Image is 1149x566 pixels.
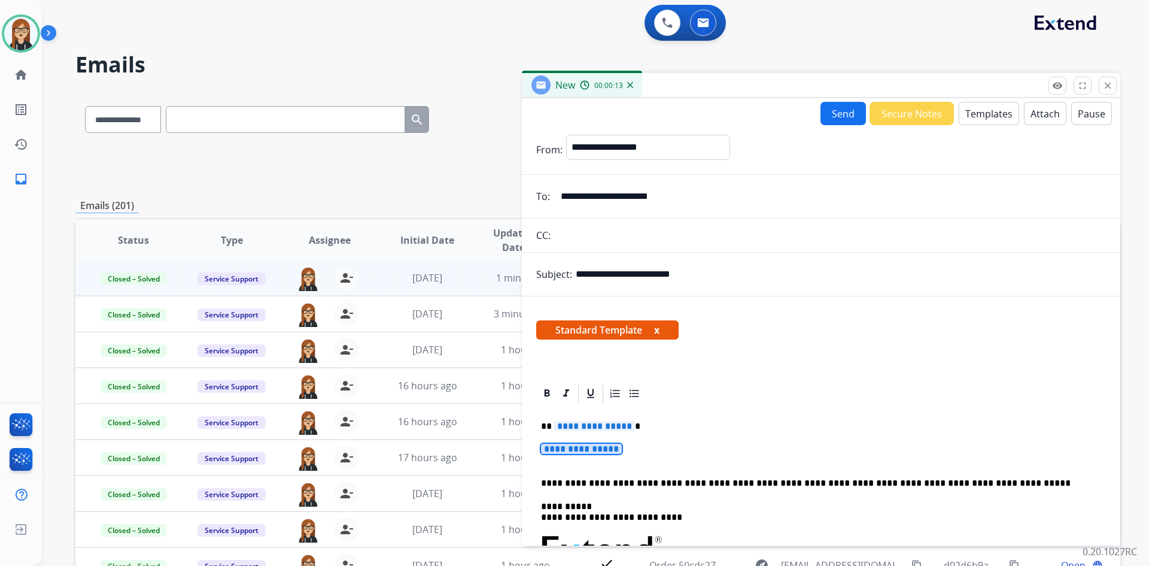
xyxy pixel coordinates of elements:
[536,267,572,282] p: Subject:
[501,415,550,428] span: 1 hour ago
[339,271,354,285] mat-icon: person_remove
[296,410,320,435] img: agent-avatar
[501,523,550,536] span: 1 hour ago
[501,487,550,500] span: 1 hour ago
[625,385,643,402] div: Bullet List
[339,343,354,357] mat-icon: person_remove
[101,452,167,465] span: Closed – Solved
[296,338,320,363] img: agent-avatar
[536,228,551,243] p: CC:
[296,374,320,399] img: agent-avatar
[4,17,38,50] img: avatar
[1052,80,1063,91] mat-icon: remove_red_eye
[870,102,954,125] button: Secure Notes
[309,233,351,247] span: Assignee
[296,446,320,471] img: agent-avatar
[538,385,556,402] div: Bold
[339,450,354,465] mat-icon: person_remove
[339,522,354,537] mat-icon: person_remove
[412,487,442,500] span: [DATE]
[410,113,424,127] mat-icon: search
[101,488,167,501] span: Closed – Solved
[75,53,1120,77] h2: Emails
[101,524,167,537] span: Closed – Solved
[221,233,243,247] span: Type
[501,343,550,356] span: 1 hour ago
[101,273,167,285] span: Closed – Solved
[14,102,28,117] mat-icon: list_alt
[412,523,442,536] span: [DATE]
[400,233,454,247] span: Initial Date
[820,102,866,125] button: Send
[101,344,167,357] span: Closed – Solved
[197,308,266,321] span: Service Support
[555,78,575,92] span: New
[339,379,354,393] mat-icon: person_remove
[197,488,266,501] span: Service Support
[339,307,354,321] mat-icon: person_remove
[1102,80,1113,91] mat-icon: close
[14,172,28,186] mat-icon: inbox
[296,266,320,291] img: agent-avatar
[296,302,320,327] img: agent-avatar
[654,323,659,337] button: x
[1024,102,1066,125] button: Attach
[494,307,558,320] span: 3 minutes ago
[1071,102,1112,125] button: Pause
[101,416,167,429] span: Closed – Solved
[75,198,139,213] p: Emails (201)
[536,320,679,340] span: Standard Template
[14,68,28,82] mat-icon: home
[398,379,457,392] span: 16 hours ago
[1077,80,1088,91] mat-icon: fullscreen
[959,102,1019,125] button: Templates
[101,380,167,393] span: Closed – Solved
[296,482,320,507] img: agent-avatar
[501,451,550,464] span: 1 hour ago
[496,271,555,284] span: 1 minute ago
[536,143,563,157] p: From:
[101,308,167,321] span: Closed – Solved
[412,271,442,284] span: [DATE]
[197,273,266,285] span: Service Support
[1083,544,1137,559] p: 0.20.1027RC
[501,379,550,392] span: 1 hour ago
[339,486,354,501] mat-icon: person_remove
[594,81,623,90] span: 00:00:13
[582,385,600,402] div: Underline
[197,452,266,465] span: Service Support
[339,414,354,429] mat-icon: person_remove
[487,226,541,255] span: Updated Date
[197,344,266,357] span: Service Support
[398,415,457,428] span: 16 hours ago
[606,385,624,402] div: Ordered List
[398,451,457,464] span: 17 hours ago
[197,524,266,537] span: Service Support
[118,233,149,247] span: Status
[412,343,442,356] span: [DATE]
[296,517,320,543] img: agent-avatar
[412,307,442,320] span: [DATE]
[197,416,266,429] span: Service Support
[557,385,575,402] div: Italic
[197,380,266,393] span: Service Support
[14,137,28,152] mat-icon: history
[536,189,550,204] p: To:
